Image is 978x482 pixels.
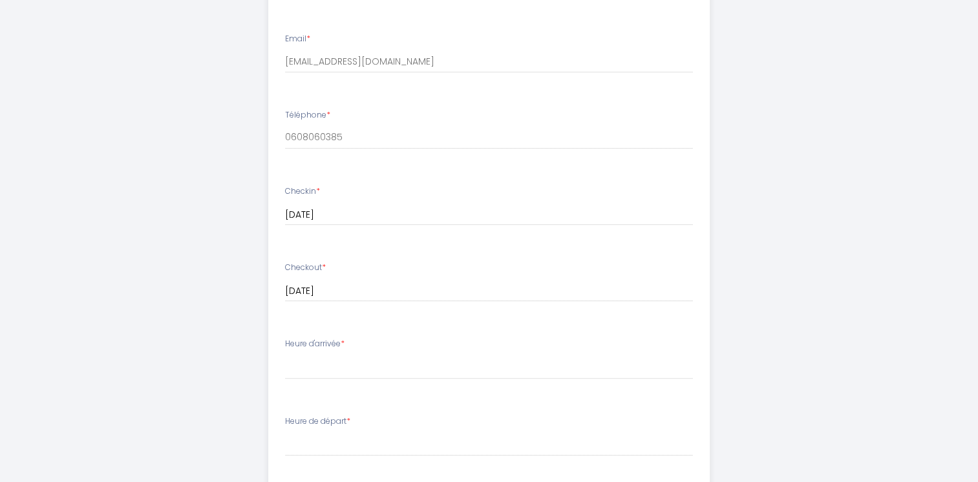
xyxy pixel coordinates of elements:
label: Email [285,33,310,45]
label: Heure de départ [285,415,350,428]
label: Checkout [285,262,326,274]
label: Checkin [285,185,320,198]
label: Téléphone [285,109,330,121]
label: Heure d'arrivée [285,338,345,350]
